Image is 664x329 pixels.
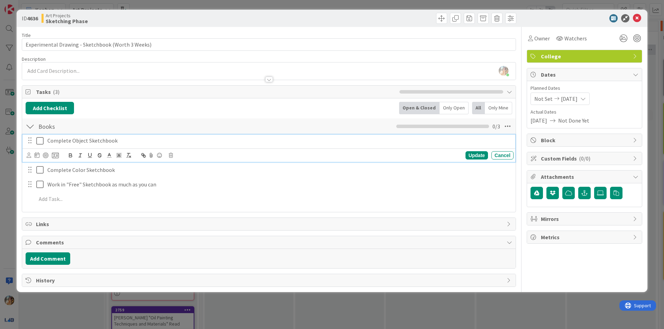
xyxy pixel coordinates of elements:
span: Description [22,56,46,62]
input: type card name here... [22,38,516,51]
span: Support [15,1,31,9]
span: Attachments [541,173,629,181]
p: Complete Object Sketchbook [47,137,511,145]
span: Comments [36,238,503,246]
div: Only Open [440,102,469,114]
span: [DATE] [531,116,547,125]
label: Title [22,32,31,38]
span: History [36,276,503,284]
span: Watchers [564,34,587,42]
span: Dates [541,70,629,79]
span: ( 3 ) [53,88,59,95]
button: Add Checklist [26,102,74,114]
span: Custom Fields [541,154,629,163]
span: ID [22,14,38,22]
span: 0 / 3 [492,122,500,130]
span: Not Set [534,95,553,103]
span: ( 0/0 ) [579,155,590,162]
span: College [541,52,629,60]
span: Tasks [36,88,396,96]
span: Block [541,136,629,144]
div: All [472,102,485,114]
span: Owner [534,34,550,42]
span: Planned Dates [531,85,638,92]
p: Complete Color Sketchbook [47,166,511,174]
b: Sketching Phase [46,18,88,24]
span: Not Done Yet [558,116,589,125]
input: Add Checklist... [36,120,192,133]
img: DgSP5OpwsSRUZKwS8gMSzgstfBmcQ77l.jpg [499,66,508,76]
div: Open & Closed [399,102,440,114]
span: Actual Dates [531,108,638,116]
b: 4636 [27,15,38,22]
span: Metrics [541,233,629,241]
p: Work in "Free" Sketchbook as much as you can [47,181,511,188]
span: Links [36,220,503,228]
div: Update [465,151,488,159]
span: [DATE] [561,95,578,103]
span: Art Projects [46,13,88,18]
button: Add Comment [26,252,70,265]
span: Mirrors [541,215,629,223]
div: Only Mine [485,102,512,114]
div: Cancel [491,151,514,159]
